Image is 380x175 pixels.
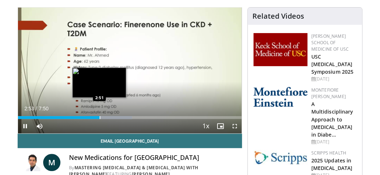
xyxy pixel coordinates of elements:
span: 7:50 [39,106,49,111]
button: Enable picture-in-picture mode [213,119,227,133]
img: 7b941f1f-d101-407a-8bfa-07bd47db01ba.png.150x105_q85_autocrop_double_scale_upscale_version-0.2.jpg [253,33,307,66]
button: Pause [18,119,32,133]
video-js: Video Player [18,8,242,133]
img: image.jpeg [72,68,126,98]
h4: New Medications for [GEOGRAPHIC_DATA] [69,154,237,162]
button: Fullscreen [227,119,242,133]
a: Scripps Health [311,150,346,156]
div: [DATE] [311,139,356,145]
span: 2:53 [24,106,34,111]
span: / [36,106,37,111]
img: c9f2b0b7-b02a-4276-a72a-b0cbb4230bc1.jpg.150x105_q85_autocrop_double_scale_upscale_version-0.2.jpg [253,150,307,165]
a: [PERSON_NAME] School of Medicine of USC [311,33,349,52]
div: [DATE] [311,76,356,82]
div: Progress Bar [18,116,242,119]
h4: Related Videos [252,12,304,20]
a: USC [MEDICAL_DATA] Symposium 2025 [311,53,353,75]
button: Mute [32,119,47,133]
a: M [43,154,60,171]
img: Mastering Endocrine & Diabetes with Dr. Mazhar Dalvi [23,154,40,171]
a: Email [GEOGRAPHIC_DATA] [18,134,242,148]
a: 2025 Updates in [MEDICAL_DATA] [311,157,352,171]
img: b0142b4c-93a1-4b58-8f91-5265c282693c.png.150x105_q85_autocrop_double_scale_upscale_version-0.2.png [253,87,307,107]
a: Montefiore [PERSON_NAME] [311,87,345,100]
a: A Multidisciplinary Approach to [MEDICAL_DATA] in Diabe… [311,101,353,138]
button: Playback Rate [198,119,213,133]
